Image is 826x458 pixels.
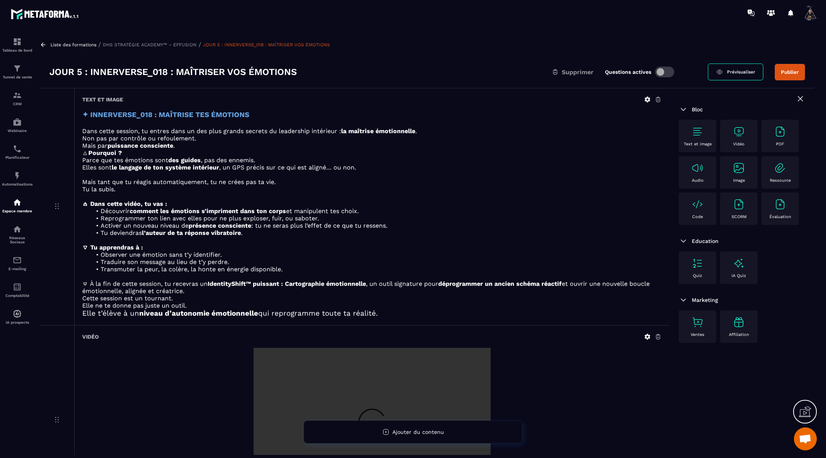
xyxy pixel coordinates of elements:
[13,282,22,292] img: accountant
[13,225,22,234] img: social-network
[769,214,791,219] p: Évaluation
[392,429,444,435] span: Ajouter du contenu
[103,42,197,47] p: DHS STRATÉGIE ACADEMY™ – EFFUSION
[733,316,745,328] img: text-image
[82,142,662,149] p: Mais par .
[82,149,662,156] p: 🜂
[733,142,745,147] p: Vidéo
[2,112,33,139] a: automationsautomationsWebinaire
[82,280,662,295] p: 🜃 À la fin de cette session, tu recevras un , un outil signature pour et ouvrir une nouvelle bouc...
[11,7,80,21] img: logo
[691,332,704,337] p: Ventes
[774,162,786,174] img: text-image no-wra
[679,105,688,114] img: arrow-down
[2,250,33,277] a: emailemailE-mailing
[2,58,33,85] a: formationformationTunnel de vente
[732,214,746,219] p: SCORM
[776,142,784,147] p: PDF
[692,238,719,244] span: Education
[98,41,101,48] span: /
[341,127,415,135] strong: la maîtrise émotionnelle
[13,37,22,46] img: formation
[168,156,201,164] strong: des guides
[91,207,662,215] li: Découvrir et manipulent tes choix.
[693,273,702,278] p: Quiz
[2,165,33,192] a: automationsautomationsAutomatisations
[2,267,33,271] p: E-mailing
[2,31,33,58] a: formationformationTableau de bord
[91,258,662,266] li: Traduire son message au lieu de t’y perdre.
[130,207,286,215] strong: comment les émotions s’impriment dans ton corps
[2,85,33,112] a: formationformationCRM
[82,244,143,251] strong: 🜄 Tu apprendras à :
[91,215,662,222] li: Reprogrammer ton lien avec elles pour ne plus exploser, fuir, ou saboter.
[82,334,99,340] h6: Vidéo
[794,427,817,450] a: Ouvrir le chat
[13,117,22,127] img: automations
[13,171,22,180] img: automations
[733,257,745,269] img: text-image
[50,42,96,47] a: Liste des formations
[88,149,122,156] strong: Pourquoi ?
[729,332,749,337] p: Affiliation
[91,222,662,229] li: Activer un nouveau niveau de : tu ne seras plus l’effet de ce que tu ressens.
[2,320,33,324] p: IA prospects
[691,198,704,210] img: text-image no-wra
[112,164,219,171] strong: le langage de ton système intérieur
[82,111,249,119] strong: ✦ INNERVERSE_018 : MAÎTRISE TES ÉMOTIONS
[438,280,562,287] strong: déprogrammer un ancien schéma réactif
[691,257,704,269] img: text-image no-wra
[692,214,703,219] p: Code
[562,68,593,76] span: Supprimer
[691,162,704,174] img: text-image no-wra
[605,69,651,75] label: Questions actives
[82,164,662,171] p: Elles sont , un GPS précis sur ce qui est aligné… ou non.
[2,182,33,186] p: Automatisations
[142,229,241,236] strong: l’auteur de ta réponse vibratoire
[82,295,662,302] p: Cette session est un tournant.
[13,198,22,207] img: automations
[139,309,258,318] strong: niveau d’autonomie émotionnelle
[49,66,297,78] h3: JOUR 5 : INNERVERSE_018 : MAÎTRISER VOS ÉMOTIONS
[208,280,366,287] strong: IdentityShift™ puissant : Cartographie émotionnelle
[82,200,167,207] strong: 🜁 Dans cette vidéo, tu vas :
[733,198,745,210] img: text-image no-wra
[2,129,33,133] p: Webinaire
[82,127,662,135] p: Dans cette session, tu entres dans un des plus grands secrets du leadership intérieur : .
[2,277,33,303] a: accountantaccountantComptabilité
[684,142,712,147] p: Text et image
[733,126,745,138] img: text-image no-wra
[2,209,33,213] p: Espace membre
[198,41,201,48] span: /
[13,64,22,73] img: formation
[82,302,662,309] p: Elle ne te donne pas juste un outil.
[2,75,33,79] p: Tunnel de vente
[107,142,173,149] strong: puissance consciente
[82,178,662,186] p: Mais tant que tu réagis automatiquement, tu ne crées pas ta vie.
[91,229,662,236] li: Tu deviendras .
[727,69,755,75] span: Prévisualiser
[2,102,33,106] p: CRM
[691,126,704,138] img: text-image no-wra
[2,219,33,250] a: social-networksocial-networkRéseaux Sociaux
[91,266,662,273] li: Transmuter la peur, la colère, la honte en énergie disponible.
[2,48,33,52] p: Tableau de bord
[692,178,704,183] p: Audio
[2,155,33,160] p: Planificateur
[2,139,33,165] a: schedulerschedulerPlanificateur
[13,309,22,318] img: automations
[692,297,718,303] span: Marketing
[13,144,22,153] img: scheduler
[82,186,662,193] p: Tu la subis.
[732,273,746,278] p: IA Quiz
[189,222,251,229] strong: présence consciente
[91,251,662,258] li: Observer une émotion sans t’y identifier.
[2,192,33,219] a: automationsautomationsEspace membre
[775,64,805,80] button: Publier
[679,236,688,246] img: arrow-down
[708,64,763,80] a: Prévisualiser
[82,309,662,318] h3: Elle t’élève à un qui reprogramme toute ta réalité.
[679,295,688,305] img: arrow-down
[2,236,33,244] p: Réseaux Sociaux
